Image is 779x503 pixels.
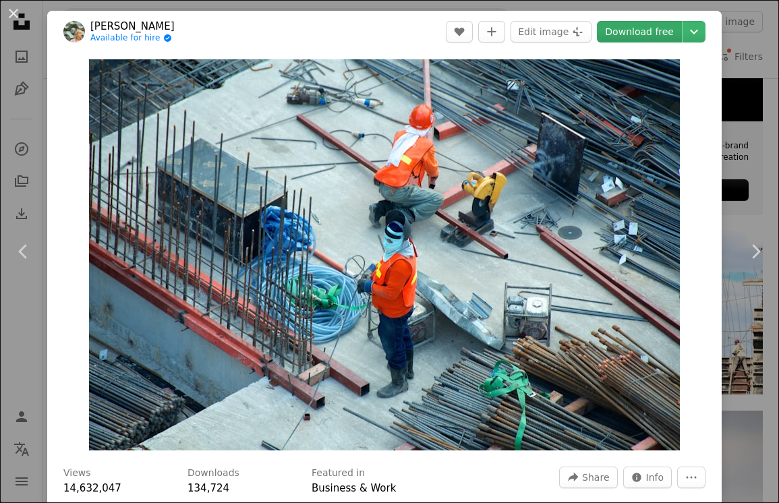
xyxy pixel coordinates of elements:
span: Info [646,467,664,487]
button: Share this image [559,467,617,488]
button: Choose download size [683,21,705,42]
span: 14,632,047 [63,482,121,494]
a: Next [732,187,779,316]
a: Business & Work [312,482,396,494]
h3: Featured in [312,467,365,480]
a: [PERSON_NAME] [90,20,175,33]
button: Like [446,21,473,42]
span: Share [582,467,609,487]
button: More Actions [677,467,705,488]
img: two men working [89,59,680,450]
button: Stats about this image [623,467,672,488]
button: Zoom in on this image [89,59,680,450]
h3: Downloads [187,467,239,480]
button: Add to Collection [478,21,505,42]
h3: Views [63,467,91,480]
a: Download free [597,21,682,42]
a: Available for hire [90,33,175,44]
button: Edit image [511,21,592,42]
span: 134,724 [187,482,229,494]
img: Go to Etienne Girardet's profile [63,21,85,42]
